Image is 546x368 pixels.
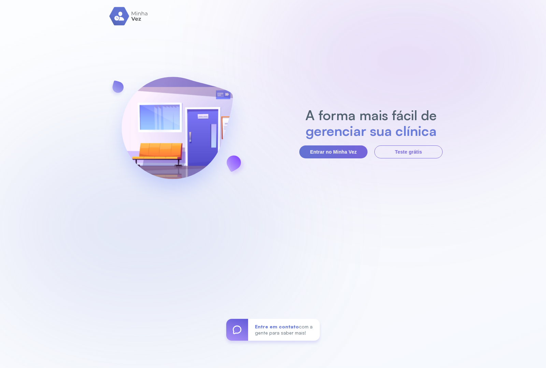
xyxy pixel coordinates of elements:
[255,324,299,329] span: Entre em contato
[109,7,148,26] img: logo.svg
[302,107,440,123] h2: A forma mais fácil de
[374,145,443,158] button: Teste grátis
[226,319,320,341] a: Entre em contatocom a gente para saber mais!
[103,59,251,207] img: banner-login.svg
[248,319,320,341] div: com a gente para saber mais!
[302,123,440,139] h2: gerenciar sua clínica
[299,145,368,158] button: Entrar no Minha Vez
